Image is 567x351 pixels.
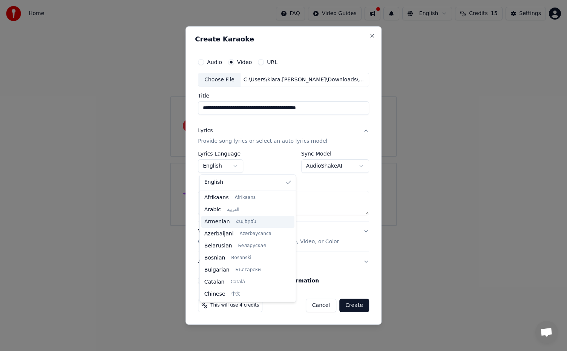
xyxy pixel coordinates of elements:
span: Azərbaycanca [240,231,271,237]
span: Armenian [204,218,230,226]
span: Bosnian [204,254,225,262]
span: Bosanski [231,255,251,261]
span: Български [236,267,261,273]
span: Azerbaijani [204,230,234,238]
span: Bulgarian [204,266,230,274]
span: Afrikaans [204,194,229,201]
span: Catalan [204,278,225,286]
span: 中文 [231,291,241,297]
span: Беларуская [238,243,266,249]
span: Afrikaans [235,195,256,201]
span: English [204,179,224,186]
span: Belarusian [204,242,232,250]
span: العربية [227,207,239,213]
span: Arabic [204,206,221,214]
span: Հայերեն [236,219,256,225]
span: Chinese [204,290,225,298]
span: Català [230,279,245,285]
